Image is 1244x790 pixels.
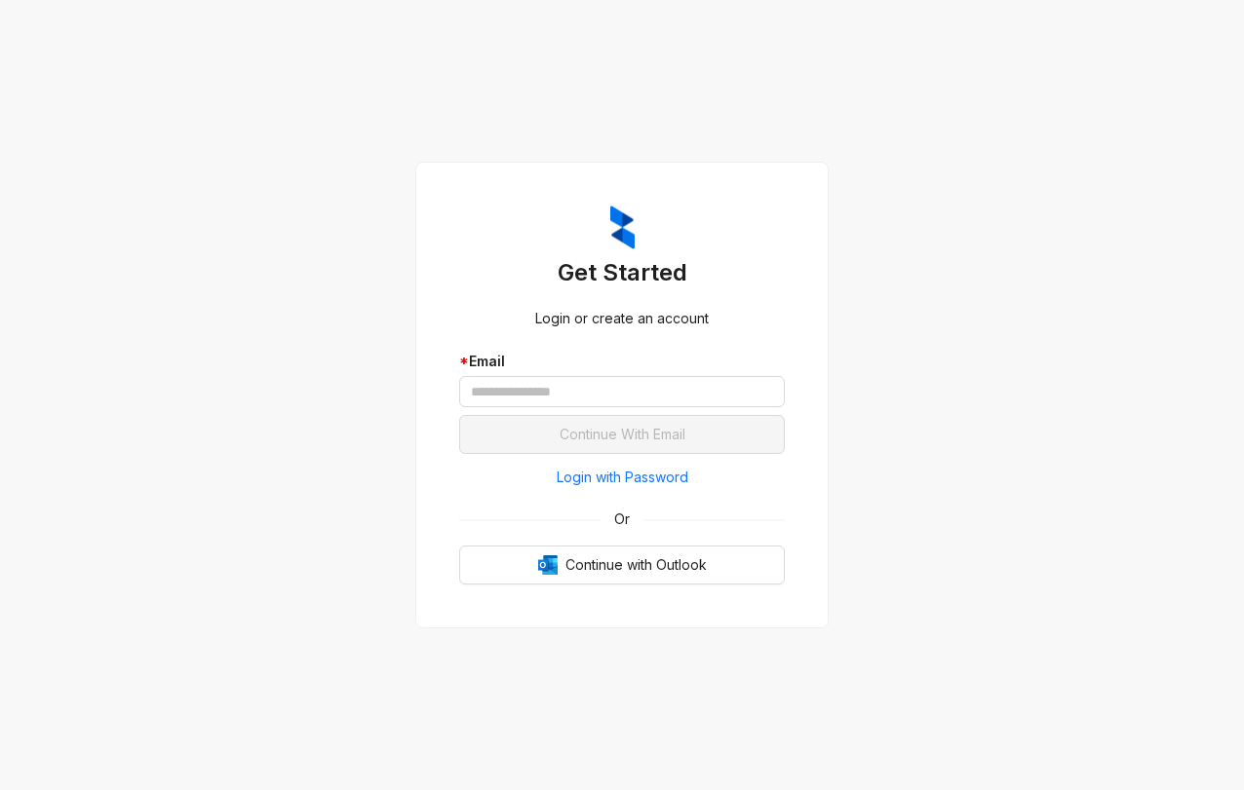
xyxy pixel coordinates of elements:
[459,257,785,288] h3: Get Started
[459,415,785,454] button: Continue With Email
[538,555,558,575] img: Outlook
[459,462,785,493] button: Login with Password
[459,545,785,584] button: OutlookContinue with Outlook
[459,351,785,372] div: Email
[601,508,643,530] span: Or
[459,308,785,329] div: Login or create an account
[610,206,635,250] img: ZumaIcon
[557,467,688,488] span: Login with Password
[565,554,707,576] span: Continue with Outlook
